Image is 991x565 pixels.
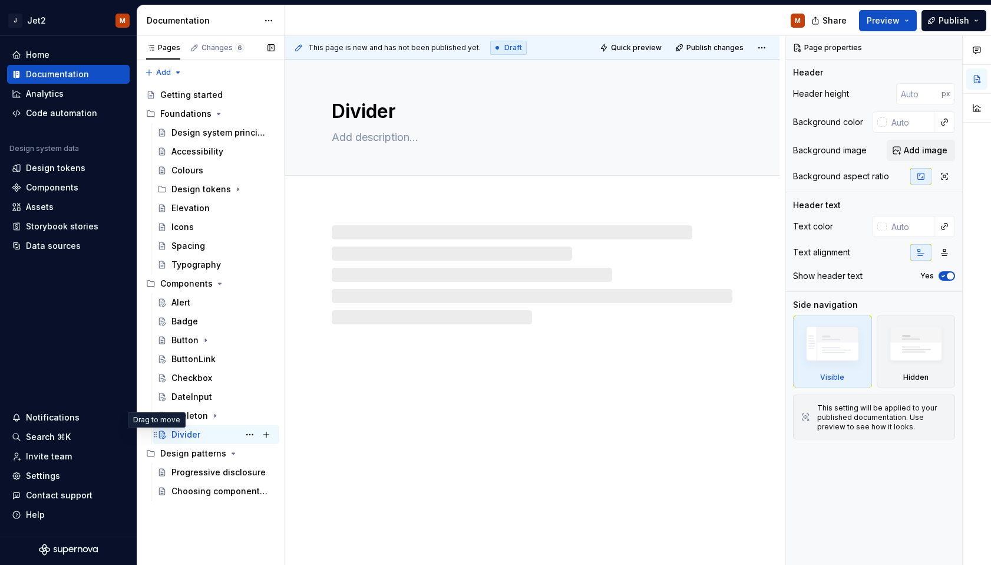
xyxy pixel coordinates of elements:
span: Share [822,15,847,27]
div: M [795,16,801,25]
input: Auto [887,111,934,133]
div: Changes [201,43,245,52]
a: Documentation [7,65,130,84]
span: This page is new and has not been published yet. [308,43,481,52]
div: Button [171,334,199,346]
div: Divider [171,429,200,441]
a: Badge [153,312,279,331]
div: Design patterns [141,444,279,463]
div: Home [26,49,49,61]
div: Text color [793,221,833,232]
div: Jet2 [27,15,46,27]
button: JJet2M [2,8,134,33]
div: Documentation [147,15,258,27]
div: Search ⌘K [26,431,71,443]
div: Typography [171,259,221,271]
div: Design system principles [171,127,269,139]
div: Design tokens [153,180,279,199]
button: Add image [887,140,955,161]
a: Button [153,331,279,350]
div: Settings [26,470,60,482]
span: Add [156,68,171,77]
a: Home [7,45,130,64]
svg: Supernova Logo [39,544,98,556]
button: Share [805,10,854,31]
div: Drag to move [128,412,186,428]
button: Search ⌘K [7,428,130,446]
div: ButtonLink [171,353,216,365]
a: Invite team [7,447,130,466]
div: Visible [793,316,872,387]
button: Add [141,64,186,81]
a: Skeleton [153,406,279,425]
div: Hidden [903,373,929,382]
div: Skeleton [171,410,208,422]
div: Background image [793,144,867,156]
a: Elevation [153,199,279,218]
a: ButtonLink [153,350,279,369]
span: Preview [867,15,900,27]
div: Icons [171,221,194,233]
div: Badge [171,316,198,327]
div: Code automation [26,107,97,119]
button: Quick preview [596,40,667,56]
div: Documentation [26,68,89,80]
div: M [120,16,125,25]
input: Auto [887,216,934,237]
div: Show header text [793,270,863,282]
a: DateInput [153,387,279,406]
a: Checkbox [153,369,279,387]
div: Side navigation [793,299,858,311]
textarea: Divider [329,97,730,126]
div: Hidden [877,316,956,387]
button: Help [7,505,130,524]
a: Storybook stories [7,217,130,236]
div: Design patterns [160,448,226,459]
div: Getting started [160,89,223,101]
span: 6 [235,43,245,52]
div: Help [26,509,45,521]
div: Page tree [141,86,279,501]
a: Design tokens [7,159,130,178]
input: Auto [896,83,942,104]
span: Publish [939,15,969,27]
div: Checkbox [171,372,212,384]
a: Alert [153,293,279,312]
button: Preview [859,10,917,31]
a: Choosing components for actions [153,482,279,501]
div: Progressive disclosure [171,467,266,478]
div: Elevation [171,202,210,214]
a: Design system principles [153,123,279,142]
span: Publish changes [686,43,744,52]
a: Progressive disclosure [153,463,279,482]
div: Design tokens [171,183,231,195]
span: Add image [904,144,947,156]
div: Header [793,67,823,78]
div: Foundations [160,108,212,120]
div: DateInput [171,391,212,403]
div: Text alignment [793,247,850,258]
div: Colours [171,165,203,176]
div: Accessibility [171,146,223,157]
div: Storybook stories [26,221,98,232]
div: Background aspect ratio [793,170,889,182]
button: Publish changes [672,40,749,56]
div: Components [141,274,279,293]
a: Components [7,178,130,197]
a: Colours [153,161,279,180]
button: Notifications [7,408,130,427]
div: Assets [26,201,54,213]
a: Code automation [7,104,130,123]
div: Components [26,182,78,193]
a: Typography [153,255,279,274]
div: Foundations [141,104,279,123]
a: Spacing [153,236,279,255]
div: Analytics [26,88,64,100]
a: Assets [7,198,130,216]
button: Contact support [7,486,130,505]
span: Draft [504,43,522,52]
div: Components [160,278,213,290]
a: Accessibility [153,142,279,161]
a: Icons [153,218,279,236]
a: Analytics [7,84,130,103]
